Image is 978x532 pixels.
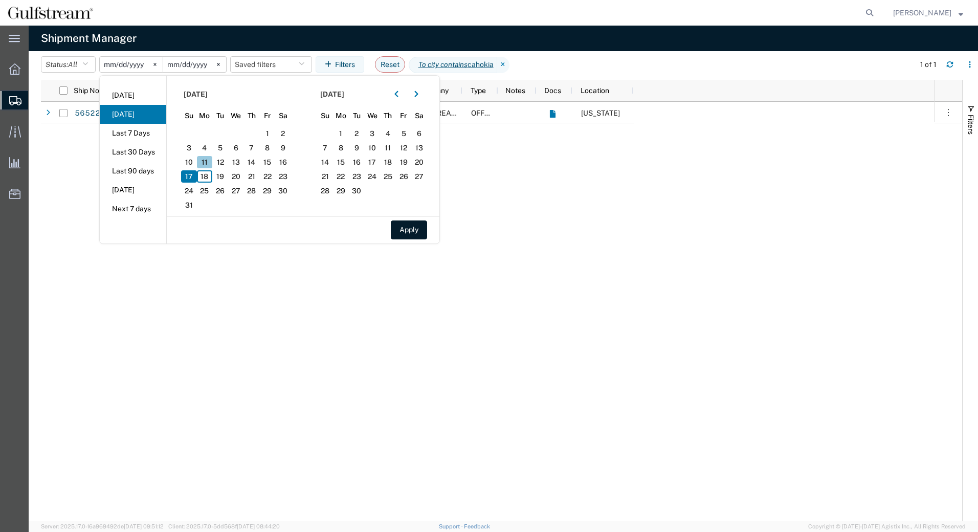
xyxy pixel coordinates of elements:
span: 20 [411,156,427,168]
span: 16 [349,156,365,168]
span: 30 [349,185,365,197]
span: 9 [349,142,365,154]
button: Status:All [41,56,96,73]
span: We [228,110,244,121]
a: 56522009 [74,105,116,122]
span: Th [380,110,396,121]
span: 25 [197,185,213,197]
span: Su [181,110,197,121]
span: 18 [197,170,213,183]
li: [DATE] [100,105,166,124]
span: 10 [181,156,197,168]
span: Client: 2025.17.0-5dd568f [168,523,280,529]
span: 3 [181,142,197,154]
span: 23 [275,170,291,183]
span: 7 [244,142,260,154]
span: 1 [259,127,275,140]
span: 13 [228,156,244,168]
img: logo [7,5,94,20]
span: Fr [259,110,275,121]
span: Fr [396,110,412,121]
li: [DATE] [100,86,166,105]
span: 9 [275,142,291,154]
span: 19 [212,170,228,183]
span: 6 [228,142,244,154]
span: 20 [228,170,244,183]
span: All [68,60,77,69]
div: 1 of 1 [920,59,938,70]
span: 11 [197,156,213,168]
input: Not set [163,57,226,72]
span: 8 [333,142,349,154]
span: Docs [544,86,561,95]
span: Filters [967,115,975,135]
span: 24 [181,185,197,197]
span: 11 [380,142,396,154]
span: 4 [197,142,213,154]
span: 17 [181,170,197,183]
span: 12 [212,156,228,168]
button: Reset [375,56,405,73]
span: 25 [380,170,396,183]
span: 10 [364,142,380,154]
span: 22 [333,170,349,183]
span: 26 [396,170,412,183]
i: To city contains [418,59,468,70]
span: 2 [275,127,291,140]
span: 23 [349,170,365,183]
span: 4 [380,127,396,140]
span: 13 [411,142,427,154]
span: 15 [259,156,275,168]
span: We [364,110,380,121]
span: 27 [411,170,427,183]
span: 14 [244,156,260,168]
span: Notes [505,86,525,95]
span: 24 [364,170,380,183]
span: 27 [228,185,244,197]
span: To city contains cahokia [409,57,497,73]
span: Copyright © [DATE]-[DATE] Agistix Inc., All Rights Reserved [808,522,966,531]
span: 14 [318,156,334,168]
span: OFFLINE [471,109,501,117]
span: Server: 2025.17.0-16a969492de [41,523,164,529]
span: 8 [259,142,275,154]
span: [DATE] 09:51:12 [124,523,164,529]
button: Apply [391,220,427,239]
li: Last 90 days [100,162,166,181]
span: 29 [259,185,275,197]
span: 21 [244,170,260,183]
span: 5 [212,142,228,154]
h4: Shipment Manager [41,26,137,51]
span: 26 [212,185,228,197]
button: Filters [316,56,364,73]
span: 6 [411,127,427,140]
span: [DATE] 08:44:20 [237,523,280,529]
span: 3 [364,127,380,140]
span: Josh Roberts [893,7,951,18]
span: Type [471,86,486,95]
span: 7 [318,142,334,154]
span: 17 [364,156,380,168]
span: 12 [396,142,412,154]
li: Last 30 Days [100,143,166,162]
span: 28 [244,185,260,197]
span: Sa [411,110,427,121]
span: 19 [396,156,412,168]
span: 15 [333,156,349,168]
span: 30 [275,185,291,197]
span: 29 [333,185,349,197]
button: [PERSON_NAME] [893,7,964,19]
span: 31 [181,199,197,211]
span: Washington [581,109,620,117]
span: Tu [212,110,228,121]
span: Tu [349,110,365,121]
span: 2 [349,127,365,140]
span: Th [244,110,260,121]
span: GULFSTREAM AEROSPACE [410,109,502,117]
span: Mo [333,110,349,121]
a: Support [439,523,464,529]
span: 21 [318,170,334,183]
span: 16 [275,156,291,168]
span: 28 [318,185,334,197]
a: Feedback [464,523,490,529]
